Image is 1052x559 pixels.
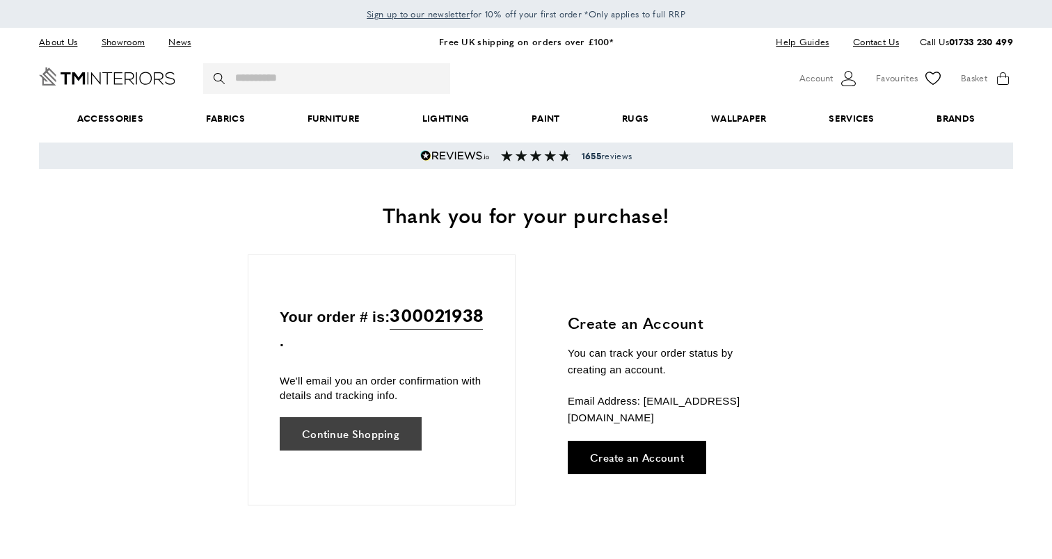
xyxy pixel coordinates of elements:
[799,71,833,86] span: Account
[214,63,228,94] button: Search
[391,97,500,140] a: Lighting
[158,33,201,51] a: News
[280,373,484,403] p: We'll email you an order confirmation with details and tracking info.
[591,97,680,140] a: Rugs
[500,97,591,140] a: Paint
[680,97,797,140] a: Wallpaper
[568,312,773,334] h3: Create an Account
[280,417,422,451] a: Continue Shopping
[175,97,276,140] a: Fabrics
[420,150,490,161] img: Reviews.io 5 stars
[367,8,685,20] span: for 10% off your first order *Only applies to full RRP
[280,301,484,353] p: Your order # is: .
[367,8,470,20] span: Sign up to our newsletter
[568,441,706,474] a: Create an Account
[439,35,613,48] a: Free UK shipping on orders over £100*
[920,35,1013,49] p: Call Us
[876,71,918,86] span: Favourites
[501,150,571,161] img: Reviews section
[302,428,399,439] span: Continue Shopping
[906,97,1006,140] a: Brands
[39,33,88,51] a: About Us
[568,345,773,378] p: You can track your order status by creating an account.
[582,150,632,161] span: reviews
[367,7,470,21] a: Sign up to our newsletter
[46,97,175,140] span: Accessories
[799,68,859,89] button: Customer Account
[390,301,483,330] span: 300021938
[91,33,155,51] a: Showroom
[39,67,175,86] a: Go to Home page
[568,393,773,426] p: Email Address: [EMAIL_ADDRESS][DOMAIN_NAME]
[949,35,1013,48] a: 01733 230 499
[383,200,669,229] span: Thank you for your purchase!
[876,68,943,89] a: Favourites
[590,452,684,462] span: Create an Account
[798,97,906,140] a: Services
[276,97,391,140] a: Furniture
[582,149,601,162] strong: 1655
[843,33,899,51] a: Contact Us
[765,33,839,51] a: Help Guides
